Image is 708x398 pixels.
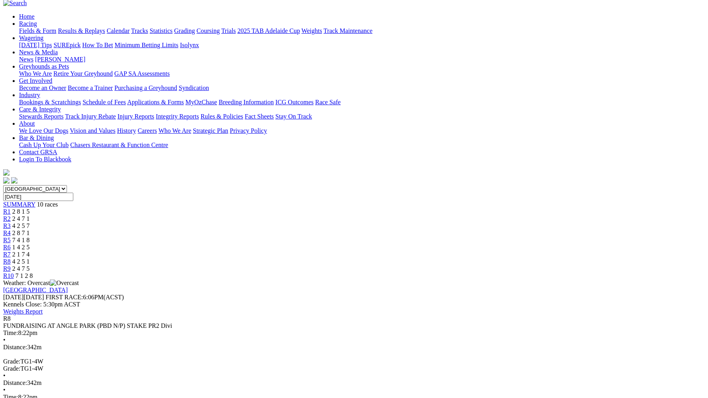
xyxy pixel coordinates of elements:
a: Vision and Values [70,127,115,134]
a: R9 [3,265,11,272]
a: Track Injury Rebate [65,113,116,120]
div: 342m [3,344,705,351]
div: About [19,127,705,134]
a: R5 [3,237,11,243]
a: SUMMARY [3,201,35,208]
a: Results & Replays [58,27,105,34]
img: logo-grsa-white.png [3,169,10,176]
a: Become an Owner [19,84,66,91]
span: 2 8 1 5 [12,208,30,215]
a: GAP SA Assessments [115,70,170,77]
a: News & Media [19,49,58,55]
div: TG1-4W [3,358,705,365]
span: Distance: [3,379,27,386]
a: Contact GRSA [19,149,57,155]
span: Grade: [3,358,21,365]
span: R6 [3,244,11,251]
span: 7 4 1 8 [12,237,30,243]
div: Wagering [19,42,705,49]
div: 342m [3,379,705,387]
div: Greyhounds as Pets [19,70,705,77]
a: R4 [3,230,11,236]
a: Schedule of Fees [82,99,126,105]
a: Racing [19,20,37,27]
a: Retire Your Greyhound [53,70,113,77]
span: • [3,387,6,393]
span: 2 1 7 4 [12,251,30,258]
a: MyOzChase [185,99,217,105]
a: [PERSON_NAME] [35,56,85,63]
a: Who We Are [158,127,191,134]
a: Fact Sheets [245,113,274,120]
a: [GEOGRAPHIC_DATA] [3,287,68,293]
span: 2 8 7 1 [12,230,30,236]
a: Login To Blackbook [19,156,71,163]
a: Grading [174,27,195,34]
a: Care & Integrity [19,106,61,113]
span: 2 4 7 5 [12,265,30,272]
a: Tracks [131,27,148,34]
a: Trials [221,27,236,34]
a: Bar & Dining [19,134,54,141]
img: twitter.svg [11,177,17,184]
a: Who We Are [19,70,52,77]
span: R8 [3,315,11,322]
a: Cash Up Your Club [19,142,69,148]
img: Overcast [50,279,79,287]
a: Become a Trainer [68,84,113,91]
span: 7 1 2 8 [15,272,33,279]
a: R8 [3,258,11,265]
a: Coursing [197,27,220,34]
a: R1 [3,208,11,215]
span: 6:06PM(ACST) [46,294,124,300]
input: Select date [3,193,73,201]
a: Purchasing a Greyhound [115,84,177,91]
a: Race Safe [315,99,340,105]
div: News & Media [19,56,705,63]
a: R2 [3,215,11,222]
span: 4 2 5 7 [12,222,30,229]
span: 10 races [37,201,58,208]
img: facebook.svg [3,177,10,184]
a: Industry [19,92,40,98]
a: R3 [3,222,11,229]
a: Stewards Reports [19,113,63,120]
div: Industry [19,99,705,106]
span: Grade: [3,365,21,372]
a: Rules & Policies [200,113,243,120]
span: [DATE] [3,294,44,300]
a: Isolynx [180,42,199,48]
a: Statistics [150,27,173,34]
a: R7 [3,251,11,258]
span: • [3,337,6,343]
a: Weights [302,27,322,34]
a: Careers [137,127,157,134]
a: History [117,127,136,134]
a: Strategic Plan [193,127,228,134]
div: Kennels Close: 5:30pm ACST [3,301,705,308]
a: Injury Reports [117,113,154,120]
a: News [19,56,33,63]
a: Stay On Track [275,113,312,120]
div: 8:22pm [3,329,705,337]
div: Bar & Dining [19,142,705,149]
a: R10 [3,272,14,279]
a: Chasers Restaurant & Function Centre [70,142,168,148]
span: FIRST RACE: [46,294,83,300]
div: Get Involved [19,84,705,92]
div: TG1-4W [3,365,705,372]
span: 1 4 2 5 [12,244,30,251]
a: About [19,120,35,127]
div: Racing [19,27,705,34]
a: Breeding Information [219,99,274,105]
a: SUREpick [53,42,80,48]
span: 4 2 5 1 [12,258,30,265]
